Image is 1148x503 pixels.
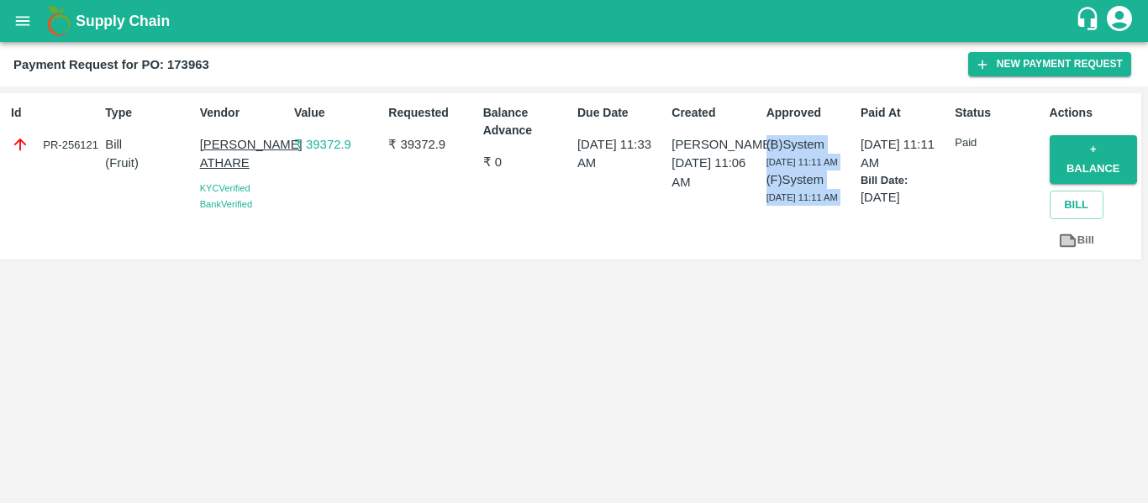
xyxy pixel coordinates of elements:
[671,135,759,154] p: [PERSON_NAME]
[766,135,854,154] p: (B) System
[671,154,759,191] p: [DATE] 11:06 AM
[200,135,287,173] p: [PERSON_NAME] ATHARE
[766,104,854,122] p: Approved
[766,170,854,189] p: (F) System
[294,135,382,154] p: ₹ 39372.9
[3,2,42,40] button: open drawer
[42,4,76,38] img: logo
[766,157,838,167] span: [DATE] 11:11 AM
[105,104,192,122] p: Type
[955,135,1042,151] p: Paid
[1050,191,1103,220] button: Bill
[105,135,192,154] p: Bill
[968,52,1131,76] button: New Payment Request
[11,104,98,122] p: Id
[1075,6,1104,36] div: customer-support
[76,9,1075,33] a: Supply Chain
[13,58,209,71] b: Payment Request for PO: 173963
[105,154,192,172] p: ( Fruit )
[200,183,250,193] span: KYC Verified
[577,104,665,122] p: Due Date
[671,104,759,122] p: Created
[483,153,571,171] p: ₹ 0
[1050,135,1137,184] button: + balance
[955,104,1042,122] p: Status
[483,104,571,139] p: Balance Advance
[76,13,170,29] b: Supply Chain
[200,104,287,122] p: Vendor
[1050,226,1103,255] a: Bill
[861,173,948,189] p: Bill Date:
[861,188,948,207] p: [DATE]
[861,104,948,122] p: Paid At
[1050,104,1137,122] p: Actions
[11,135,98,154] div: PR-256121
[577,135,665,173] p: [DATE] 11:33 AM
[861,135,948,173] p: [DATE] 11:11 AM
[294,104,382,122] p: Value
[200,199,252,209] span: Bank Verified
[766,192,838,202] span: [DATE] 11:11 AM
[1104,3,1135,39] div: account of current user
[388,104,476,122] p: Requested
[388,135,476,154] p: ₹ 39372.9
